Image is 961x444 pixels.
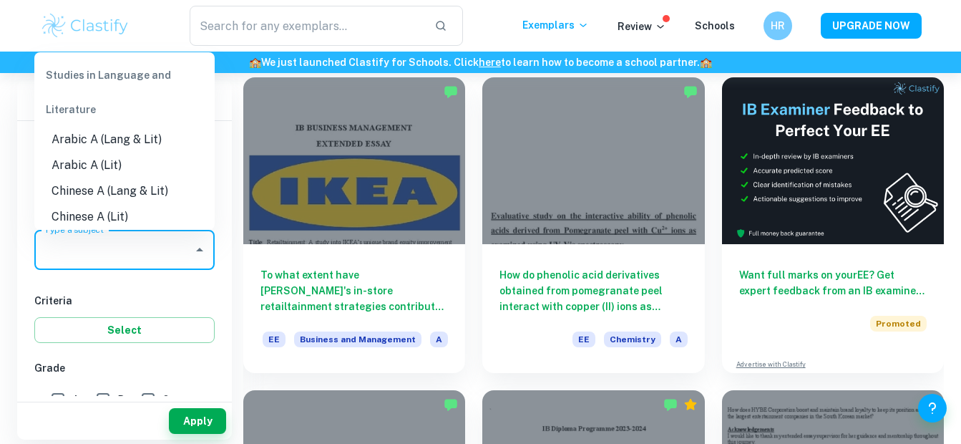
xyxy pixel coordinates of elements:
button: Help and Feedback [918,394,947,423]
img: Marked [444,397,458,412]
a: How do phenolic acid derivatives obtained from pomegranate peel interact with copper (II) ions as... [482,77,704,373]
button: UPGRADE NOW [821,13,922,39]
img: Marked [663,397,678,412]
span: Chemistry [604,332,661,347]
span: C [162,392,170,407]
img: Clastify logo [40,11,131,40]
a: here [479,57,501,68]
li: Arabic A (Lang & Lit) [34,127,215,153]
span: EE [572,332,595,347]
span: Promoted [870,316,927,332]
h6: Grade [34,360,215,376]
h6: How do phenolic acid derivatives obtained from pomegranate peel interact with copper (II) ions as... [499,267,687,314]
h6: To what extent have [PERSON_NAME]'s in-store retailtainment strategies contributed to enhancing b... [260,267,448,314]
a: Want full marks on yourEE? Get expert feedback from an IB examiner!PromotedAdvertise with Clastify [722,77,944,373]
span: A [72,392,79,407]
button: Select [34,317,215,343]
img: Thumbnail [722,77,944,244]
span: A [430,332,448,347]
input: Search for any exemplars... [190,6,424,46]
button: Close [190,240,210,260]
span: 🏫 [700,57,712,68]
span: EE [263,332,286,347]
img: Marked [683,85,698,99]
h6: Filter exemplars [17,80,232,120]
h6: HR [769,18,786,34]
a: Schools [695,20,735,32]
div: Studies in Language and Literature [34,58,215,127]
button: Apply [169,408,226,434]
span: A [670,332,688,347]
a: Advertise with Clastify [736,359,806,370]
div: Premium [683,397,698,412]
h6: Want full marks on your EE ? Get expert feedback from an IB examiner! [739,267,927,299]
p: Review [618,19,666,34]
img: Marked [444,85,458,99]
h6: Criteria [34,293,215,309]
h6: We just launched Clastify for Schools. Click to learn how to become a school partner. [3,54,958,70]
span: 🏫 [249,57,261,68]
li: Chinese A (Lit) [34,204,215,230]
li: Chinese A (Lang & Lit) [34,178,215,204]
li: Arabic A (Lit) [34,153,215,178]
p: Exemplars [522,17,589,33]
span: B [117,392,125,407]
button: HR [764,11,792,40]
span: Business and Management [294,332,421,347]
a: To what extent have [PERSON_NAME]'s in-store retailtainment strategies contributed to enhancing b... [243,77,465,373]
